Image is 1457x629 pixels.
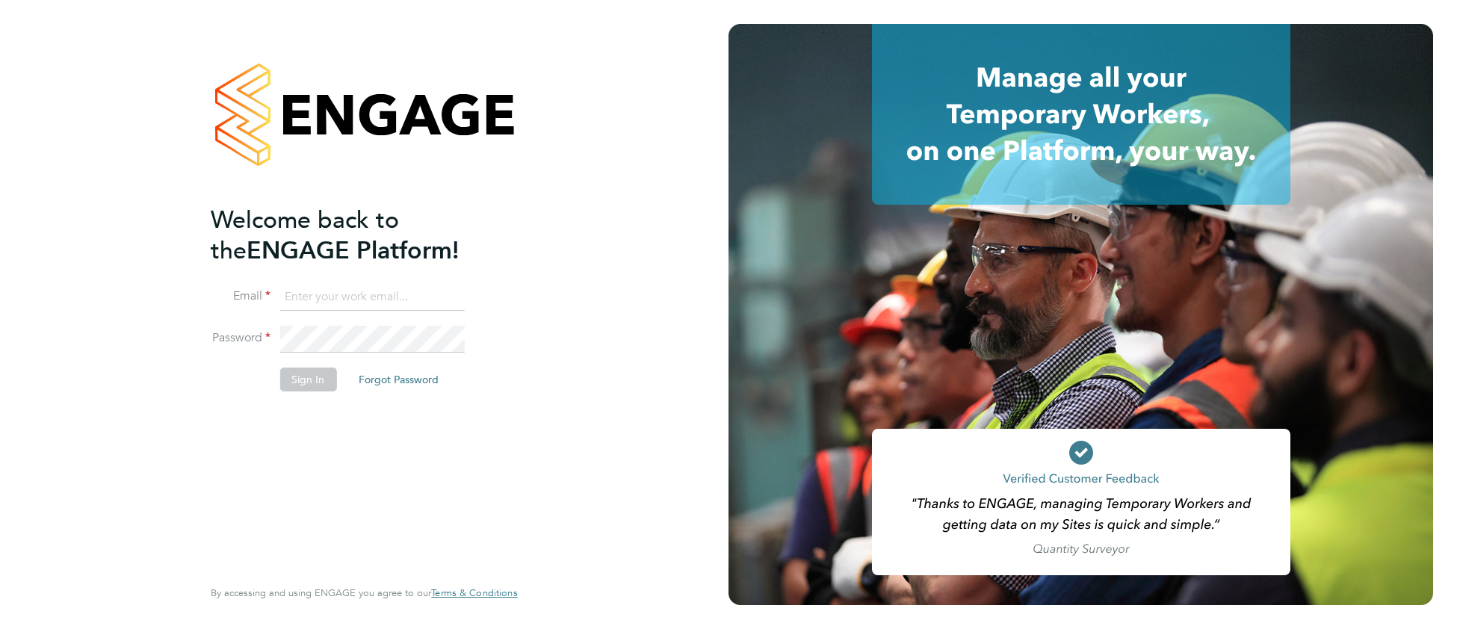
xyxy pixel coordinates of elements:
label: Email [211,288,270,304]
h2: ENGAGE Platform! [211,205,502,266]
button: Forgot Password [347,368,451,391]
button: Sign In [279,368,336,391]
label: Password [211,330,270,346]
input: Enter your work email... [279,284,464,311]
span: Terms & Conditions [431,586,517,599]
span: Welcome back to the [211,205,399,265]
span: By accessing and using ENGAGE you agree to our [211,586,517,599]
a: Terms & Conditions [431,587,517,599]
